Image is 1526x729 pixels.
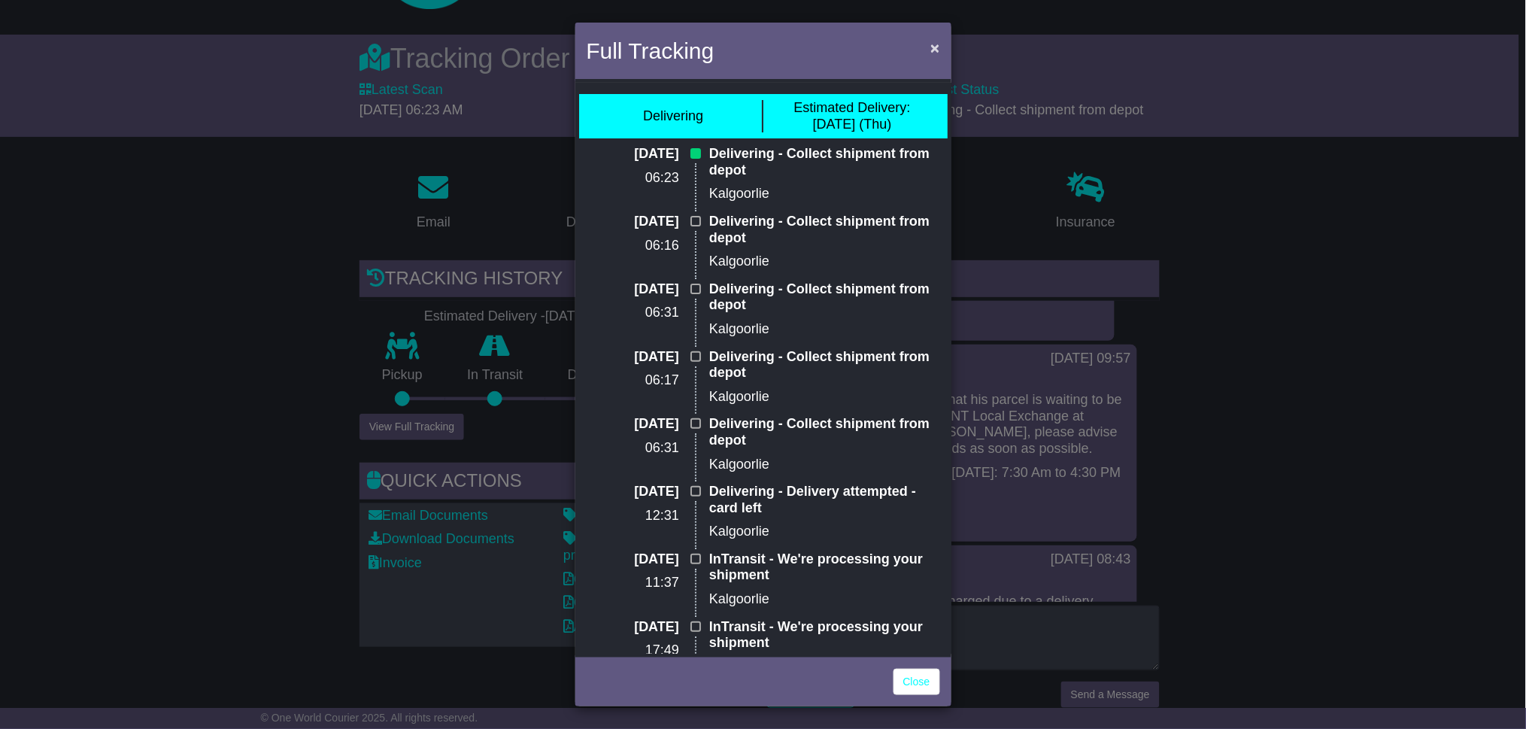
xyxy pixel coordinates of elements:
[587,508,679,524] p: 12:31
[643,108,703,125] div: Delivering
[923,32,947,63] button: Close
[709,349,940,381] p: Delivering - Collect shipment from depot
[709,524,940,540] p: Kalgoorlie
[709,591,940,608] p: Kalgoorlie
[709,389,940,406] p: Kalgoorlie
[893,669,940,695] a: Close
[587,281,679,298] p: [DATE]
[709,321,940,338] p: Kalgoorlie
[709,619,940,652] p: InTransit - We're processing your shipment
[793,100,910,132] div: [DATE] (Thu)
[587,238,679,254] p: 06:16
[587,575,679,591] p: 11:37
[587,551,679,568] p: [DATE]
[709,281,940,314] p: Delivering - Collect shipment from depot
[587,349,679,366] p: [DATE]
[709,146,940,178] p: Delivering - Collect shipment from depot
[709,214,940,246] p: Delivering - Collect shipment from depot
[709,416,940,448] p: Delivering - Collect shipment from depot
[709,457,940,473] p: Kalgoorlie
[709,551,940,584] p: InTransit - We're processing your shipment
[587,642,679,659] p: 17:49
[709,186,940,202] p: Kalgoorlie
[587,305,679,321] p: 06:31
[587,416,679,433] p: [DATE]
[793,100,910,115] span: Estimated Delivery:
[587,146,679,163] p: [DATE]
[587,440,679,457] p: 06:31
[587,214,679,230] p: [DATE]
[587,34,714,68] h4: Full Tracking
[709,484,940,516] p: Delivering - Delivery attempted - card left
[587,619,679,636] p: [DATE]
[587,372,679,389] p: 06:17
[930,39,939,56] span: ×
[587,484,679,500] p: [DATE]
[709,254,940,270] p: Kalgoorlie
[587,170,679,187] p: 06:23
